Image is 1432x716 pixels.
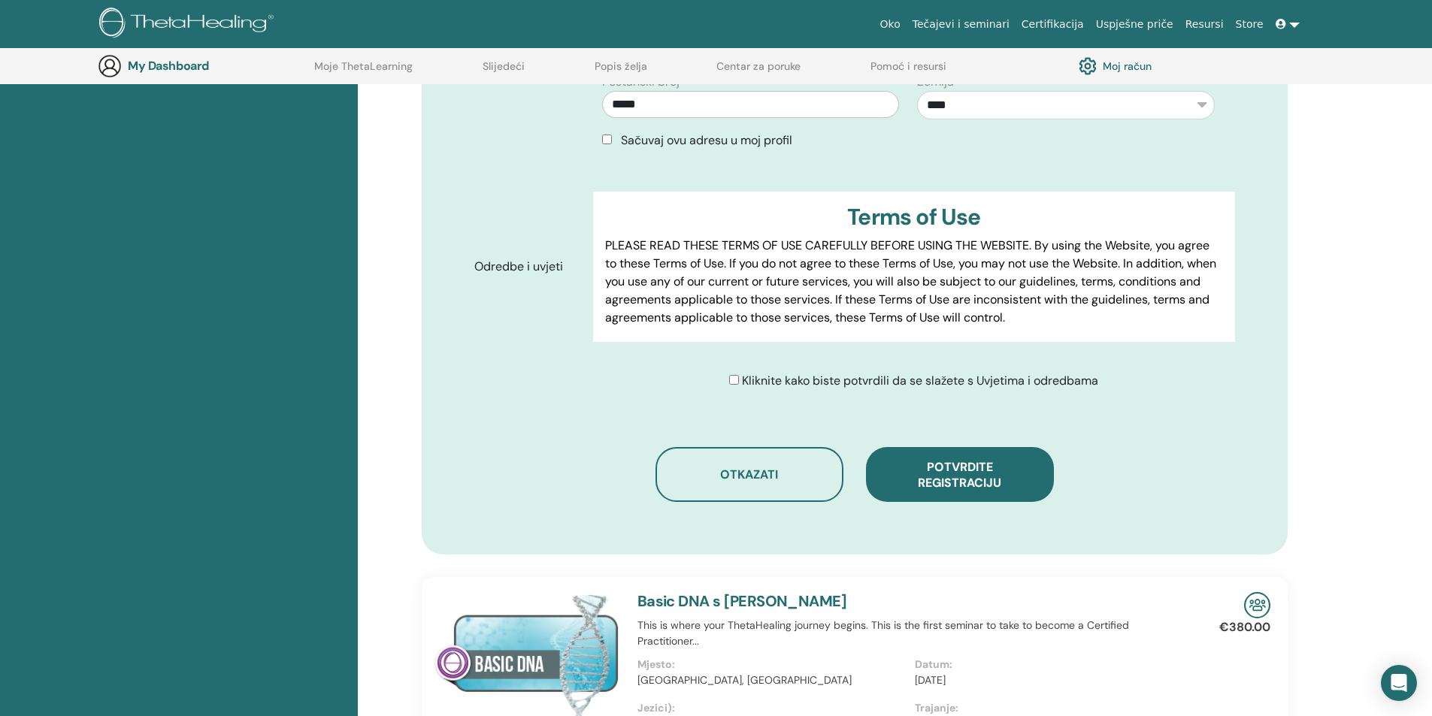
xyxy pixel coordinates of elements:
img: logo.png [99,8,279,41]
button: Otkazati [655,447,843,502]
p: Mjesto: [637,657,906,672]
label: Odredbe i uvjeti [463,252,594,281]
a: Oko [874,11,907,38]
p: [DATE] [915,672,1183,688]
img: In-Person Seminar [1244,592,1270,618]
a: Uspješne priče [1090,11,1179,38]
span: Kliknite kako biste potvrdili da se slažete s Uvjetima i odredbama [742,373,1098,388]
a: Moj račun [1079,53,1152,79]
p: Lor IpsumDolorsi.ame Cons adipisci elits do eiusm tem incid, utl etdol, magnaali eni adminimve qu... [605,339,1222,555]
a: Moje ThetaLearning [314,60,413,84]
span: Otkazati [720,467,778,482]
p: Jezici): [637,700,906,716]
h3: Terms of Use [605,204,1222,231]
span: Potvrdite registraciju [918,459,1001,491]
a: Pomoć i resursi [870,60,946,84]
p: PLEASE READ THESE TERMS OF USE CAREFULLY BEFORE USING THE WEBSITE. By using the Website, you agre... [605,237,1222,327]
a: Tečajevi i seminari [907,11,1016,38]
p: This is where your ThetaHealing journey begins. This is the first seminar to take to become a Cer... [637,618,1192,649]
p: Datum: [915,657,1183,672]
img: generic-user-icon.jpg [98,54,122,78]
a: Store [1230,11,1270,38]
img: cog.svg [1079,53,1097,79]
a: Slijedeći [483,60,525,84]
a: Basic DNA s [PERSON_NAME] [637,591,847,611]
div: Open Intercom Messenger [1381,665,1417,701]
p: €380.00 [1219,618,1270,636]
span: Sačuvaj ovu adresu u moj profil [621,132,792,148]
a: Popis želja [595,60,647,84]
p: Trajanje: [915,700,1183,716]
a: Centar za poruke [716,60,801,84]
a: Certifikacija [1016,11,1090,38]
h3: My Dashboard [128,59,278,73]
p: [GEOGRAPHIC_DATA], [GEOGRAPHIC_DATA] [637,672,906,688]
button: Potvrdite registraciju [866,447,1054,502]
a: Resursi [1179,11,1230,38]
